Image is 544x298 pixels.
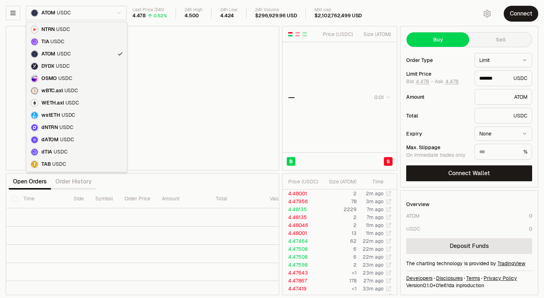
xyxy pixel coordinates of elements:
img: NTRN Logo [31,26,38,33]
span: USDC [58,75,72,82]
span: USDC [56,26,70,33]
span: DYDX [41,63,54,70]
span: USDC [54,149,67,155]
span: wstETH [41,112,60,119]
span: TAB [41,161,51,168]
span: USDC [59,124,73,131]
img: wBTC.axl Logo [31,88,38,94]
span: USDC [52,161,66,168]
span: USDC [50,39,64,45]
img: TAB Logo [31,161,38,168]
img: TIA Logo [31,39,38,45]
span: USDC [56,63,69,70]
span: USDC [60,137,74,143]
img: dATOM Logo [31,137,38,143]
img: dNTRN Logo [31,124,38,131]
span: USDC [65,100,79,106]
span: USDC [64,88,78,94]
span: USDC [62,112,75,119]
img: WETH.axl Logo [31,100,38,106]
span: WETH.axl [41,100,64,106]
span: OSMO [41,75,57,82]
span: USDC [57,51,71,57]
span: dNTRN [41,124,58,131]
img: ATOM Logo [31,51,38,57]
img: OSMO Logo [31,75,38,82]
span: TIA [41,39,49,45]
span: ATOM [41,51,55,57]
span: wBTC.axl [41,88,63,94]
img: wstETH Logo [31,112,38,119]
span: dTIA [41,149,52,155]
img: DYDX Logo [31,63,38,70]
img: dTIA Logo [31,149,38,155]
span: dATOM [41,137,59,143]
span: NTRN [41,26,55,33]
